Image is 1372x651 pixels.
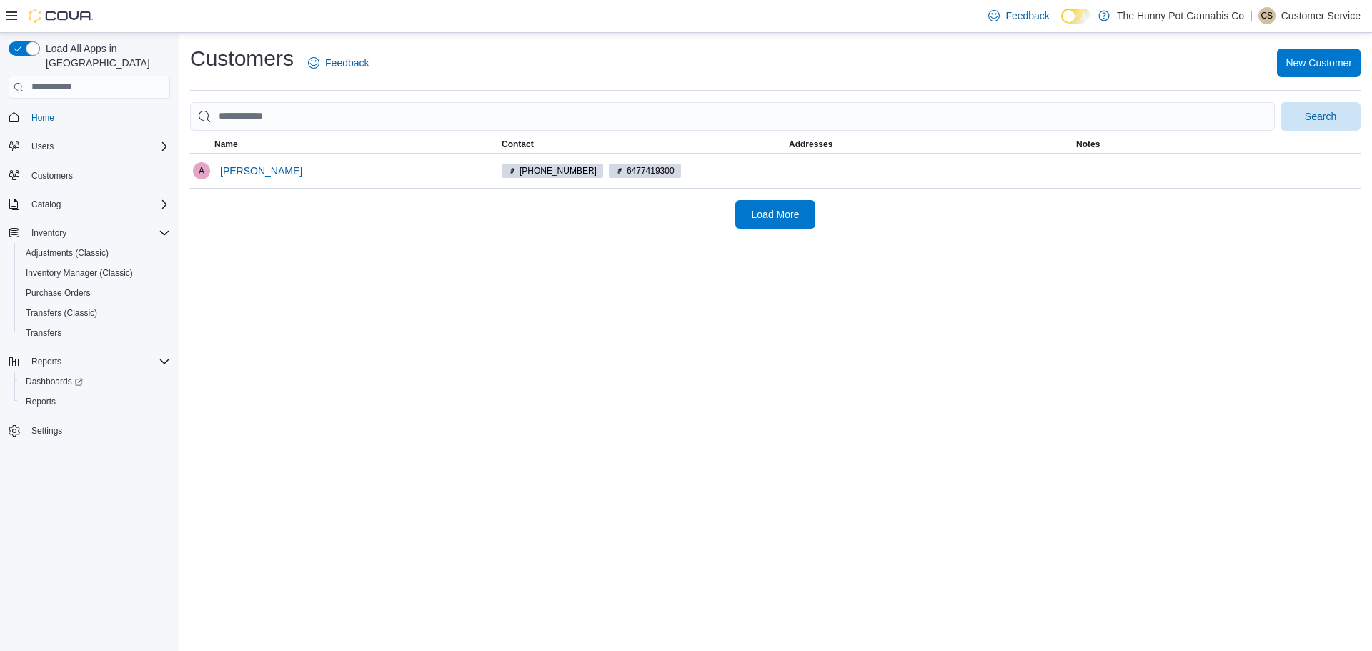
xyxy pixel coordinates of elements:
span: Reports [31,356,61,367]
button: Inventory [3,223,176,243]
a: Purchase Orders [20,284,96,302]
span: Contact [502,139,534,150]
a: Inventory Manager (Classic) [20,264,139,282]
span: Purchase Orders [20,284,170,302]
img: Cova [29,9,93,23]
span: A [199,162,204,179]
span: Settings [31,425,62,437]
a: Transfers [20,324,67,342]
button: Search [1281,102,1361,131]
a: Home [26,109,60,126]
span: Reports [20,393,170,410]
a: Customers [26,167,79,184]
h1: Customers [190,44,294,73]
a: Feedback [302,49,374,77]
span: Reports [26,396,56,407]
span: 6477419300 [609,164,681,178]
span: Transfers [26,327,61,339]
button: Transfers [14,323,176,343]
a: Feedback [983,1,1055,30]
button: Catalog [3,194,176,214]
span: Home [31,112,54,124]
button: Purchase Orders [14,283,176,303]
span: Feedback [1005,9,1049,23]
a: Settings [26,422,68,439]
span: Catalog [31,199,61,210]
span: Transfers [20,324,170,342]
span: 6477419300 [627,164,675,177]
button: [PERSON_NAME] [214,156,308,185]
button: Customers [3,165,176,186]
span: Customers [26,167,170,184]
span: Settings [26,422,170,439]
span: Load All Apps in [GEOGRAPHIC_DATA] [40,41,170,70]
p: Customer Service [1281,7,1361,24]
span: Addresses [789,139,832,150]
span: Transfers (Classic) [26,307,97,319]
button: Catalog [26,196,66,213]
span: New Customer [1286,56,1352,70]
span: Users [31,141,54,152]
button: Reports [14,392,176,412]
button: Reports [26,353,67,370]
button: New Customer [1277,49,1361,77]
span: Inventory Manager (Classic) [26,267,133,279]
button: Reports [3,352,176,372]
p: | [1250,7,1253,24]
span: Catalog [26,196,170,213]
span: Reports [26,353,170,370]
div: Customer Service [1258,7,1276,24]
button: Inventory Manager (Classic) [14,263,176,283]
span: Inventory [31,227,66,239]
span: Adjustments (Classic) [20,244,170,262]
span: Users [26,138,170,155]
span: Dashboards [26,376,83,387]
span: [PERSON_NAME] [220,164,302,178]
span: Customers [31,170,73,182]
span: Adjustments (Classic) [26,247,109,259]
span: Name [214,139,238,150]
a: Dashboards [20,373,89,390]
a: Dashboards [14,372,176,392]
span: (647) 741-9300 [502,164,603,178]
span: Search [1305,109,1336,124]
span: [PHONE_NUMBER] [520,164,597,177]
button: Inventory [26,224,72,242]
span: Load More [752,207,800,222]
div: Aron [193,162,210,179]
button: Settings [3,420,176,441]
button: Adjustments (Classic) [14,243,176,263]
span: Home [26,109,170,126]
span: Dashboards [20,373,170,390]
button: Load More [735,200,815,229]
a: Transfers (Classic) [20,304,103,322]
button: Home [3,107,176,128]
span: Inventory Manager (Classic) [20,264,170,282]
span: Inventory [26,224,170,242]
button: Transfers (Classic) [14,303,176,323]
nav: Complex example [9,101,170,479]
span: Feedback [325,56,369,70]
input: Dark Mode [1061,9,1091,24]
button: Users [3,136,176,156]
span: Notes [1076,139,1100,150]
p: The Hunny Pot Cannabis Co [1117,7,1244,24]
a: Adjustments (Classic) [20,244,114,262]
span: Transfers (Classic) [20,304,170,322]
span: Purchase Orders [26,287,91,299]
button: Users [26,138,59,155]
span: CS [1261,7,1273,24]
a: Reports [20,393,61,410]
